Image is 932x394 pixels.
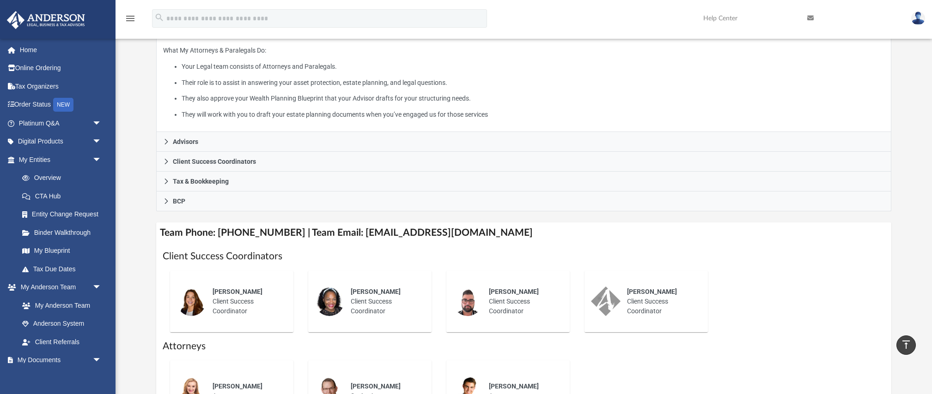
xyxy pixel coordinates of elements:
[351,382,401,390] span: [PERSON_NAME]
[344,281,425,322] div: Client Success Coordinator
[182,109,884,120] li: They will work with you to draft your estate planning documents when you’ve engaged us for those ...
[896,335,916,355] a: vertical_align_top
[182,77,884,89] li: Their role is to assist in answering your asset protection, estate planning, and legal questions.
[621,281,701,322] div: Client Success Coordinator
[482,281,563,322] div: Client Success Coordinator
[453,287,482,316] img: thumbnail
[13,333,111,351] a: Client Referrals
[13,260,116,278] a: Tax Due Dates
[125,13,136,24] i: menu
[92,351,111,370] span: arrow_drop_down
[6,114,116,132] a: Platinum Q&Aarrow_drop_down
[173,178,229,185] span: Tax & Bookkeeping
[156,38,891,132] div: Attorneys & Paralegals
[6,278,111,297] a: My Anderson Teamarrow_drop_down
[156,222,891,243] h4: Team Phone: [PHONE_NUMBER] | Team Email: [EMAIL_ADDRESS][DOMAIN_NAME]
[13,296,106,315] a: My Anderson Team
[6,150,116,169] a: My Entitiesarrow_drop_down
[92,150,111,169] span: arrow_drop_down
[173,158,256,165] span: Client Success Coordinators
[627,288,677,295] span: [PERSON_NAME]
[901,339,912,350] i: vertical_align_top
[4,11,88,29] img: Anderson Advisors Platinum Portal
[182,61,884,72] li: Your Legal team consists of Attorneys and Paralegals.
[156,152,891,172] a: Client Success Coordinators
[13,223,116,242] a: Binder Walkthrough
[315,287,344,316] img: thumbnail
[351,288,401,295] span: [PERSON_NAME]
[489,288,539,295] span: [PERSON_NAME]
[6,96,116,114] a: Order StatusNEW
[156,132,891,152] a: Advisors
[163,340,884,353] h1: Attorneys
[911,12,925,25] img: User Pic
[6,351,111,370] a: My Documentsarrow_drop_down
[13,242,111,260] a: My Blueprint
[163,45,884,120] p: What My Attorneys & Paralegals Do:
[13,169,116,187] a: Overview
[177,287,206,316] img: thumbnail
[6,77,116,96] a: Tax Organizers
[13,205,116,224] a: Entity Change Request
[173,198,185,204] span: BCP
[206,281,287,322] div: Client Success Coordinator
[163,250,884,263] h1: Client Success Coordinators
[156,172,891,191] a: Tax & Bookkeeping
[13,315,111,333] a: Anderson System
[154,12,164,23] i: search
[182,93,884,104] li: They also approve your Wealth Planning Blueprint that your Advisor drafts for your structuring ne...
[6,59,116,78] a: Online Ordering
[53,98,73,112] div: NEW
[156,191,891,211] a: BCP
[125,18,136,24] a: menu
[591,287,621,316] img: thumbnail
[92,114,111,133] span: arrow_drop_down
[213,288,262,295] span: [PERSON_NAME]
[13,187,116,205] a: CTA Hub
[92,278,111,297] span: arrow_drop_down
[6,132,116,151] a: Digital Productsarrow_drop_down
[213,382,262,390] span: [PERSON_NAME]
[173,138,198,145] span: Advisors
[6,41,116,59] a: Home
[489,382,539,390] span: [PERSON_NAME]
[92,132,111,151] span: arrow_drop_down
